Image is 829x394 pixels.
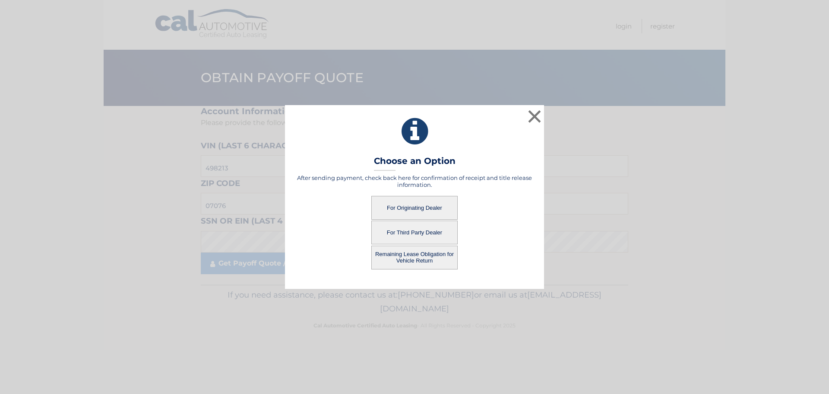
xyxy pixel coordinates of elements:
button: × [526,108,543,125]
button: For Third Party Dealer [371,221,458,244]
h3: Choose an Option [374,156,456,171]
button: Remaining Lease Obligation for Vehicle Return [371,246,458,269]
h5: After sending payment, check back here for confirmation of receipt and title release information. [296,174,533,188]
button: For Originating Dealer [371,196,458,220]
